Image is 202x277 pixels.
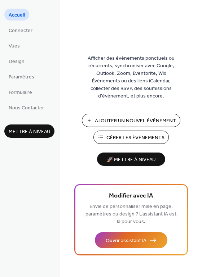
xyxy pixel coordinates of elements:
[101,155,161,165] span: 🚀 Mettre à niveau
[4,40,24,51] a: Vues
[83,55,180,100] span: Afficher des événements ponctuels ou récurrents, synchroniser avec Google, Outlook, Zoom, Eventbr...
[9,58,25,65] span: Design
[4,71,39,82] a: Paramètres
[109,191,153,201] span: Modifier avec IA
[4,101,48,113] a: Nous Contacter
[106,237,146,245] span: Ouvrir assistant IA
[4,55,29,67] a: Design
[106,134,164,142] span: Gérer les Événements
[9,12,25,19] span: Accueil
[9,104,44,112] span: Nous Contacter
[95,117,176,125] span: Ajouter Un Nouvel Événement
[9,73,34,81] span: Paramètres
[95,232,167,248] button: Ouvrir assistant IA
[9,128,50,136] span: Mettre à niveau
[4,9,29,21] a: Accueil
[4,86,36,98] a: Formulaire
[4,24,37,36] a: Connecter
[97,153,165,166] button: 🚀 Mettre à niveau
[4,124,54,138] button: Mettre à niveau
[9,27,32,35] span: Connecter
[93,131,169,144] button: Gérer les Événements
[85,202,176,227] span: Envie de personnaliser mise en page, paramètres ou design ? L’assistant IA est là pour vous.
[82,114,180,127] button: Ajouter Un Nouvel Événement
[9,42,20,50] span: Vues
[9,89,32,96] span: Formulaire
